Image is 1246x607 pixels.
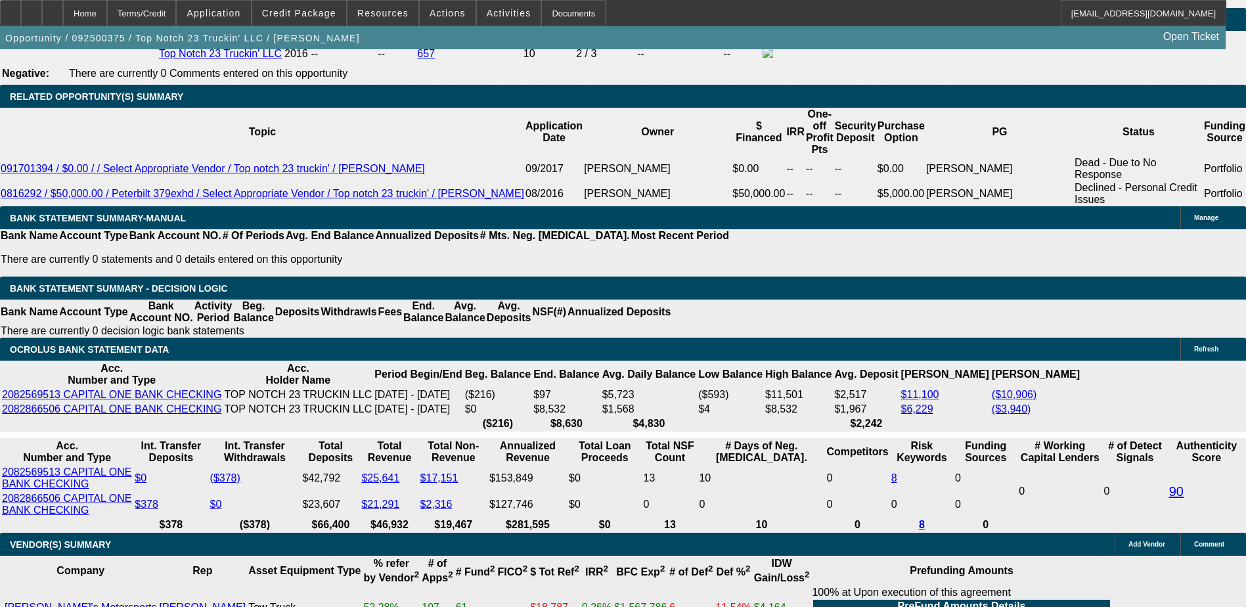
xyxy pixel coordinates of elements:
[1203,156,1246,181] td: Portfolio
[1158,26,1224,48] a: Open Ticket
[698,466,824,491] td: 10
[223,362,372,387] th: Acc. Holder Name
[1,188,524,199] a: 0816292 / $50,000.00 / Peterbilt 379exhd / Select Appropriate Vendor / Top notch 23 truckin' / [P...
[636,47,721,61] td: --
[1074,156,1203,181] td: Dead - Due to No Response
[765,388,832,401] td: $11,501
[464,417,531,430] th: ($216)
[378,300,403,325] th: Fees
[992,389,1037,400] a: ($10,906)
[991,362,1080,387] th: [PERSON_NAME]
[1103,466,1167,517] td: 0
[642,439,697,464] th: Sum of the Total NSF Count and Total Overdraft Fee Count from Ocrolus
[489,518,567,531] th: $281,595
[954,466,1017,491] td: 0
[1203,181,1246,206] td: Portfolio
[523,48,573,60] div: 10
[925,156,1074,181] td: [PERSON_NAME]
[616,566,665,577] b: BFC Exp
[210,472,240,483] a: ($378)
[805,570,809,579] sup: 2
[10,539,111,550] span: VENDOR(S) SUMMARY
[698,492,824,517] td: 0
[642,466,697,491] td: 13
[805,156,834,181] td: --
[834,362,899,387] th: Avg. Deposit
[763,47,773,58] img: facebook-icon.png
[420,439,487,464] th: Total Non-Revenue
[2,493,131,516] a: 2082866506 CAPITAL ONE BANK CHECKING
[1,439,133,464] th: Acc. Number and Type
[805,108,834,156] th: One-off Profit Pts
[826,492,889,517] td: 0
[420,472,458,483] a: $17,151
[464,403,531,416] td: $0
[910,565,1013,576] b: Prefunding Amounts
[877,181,925,206] td: $5,000.00
[745,564,750,573] sup: 2
[723,47,761,61] td: --
[420,499,453,510] a: $2,316
[222,229,285,242] th: # Of Periods
[525,181,583,206] td: 08/2016
[925,181,1074,206] td: [PERSON_NAME]
[525,156,583,181] td: 09/2017
[954,439,1017,464] th: Funding Sources
[834,388,899,401] td: $2,517
[826,518,889,531] th: 0
[568,466,642,491] td: $0
[489,499,566,510] div: $127,746
[320,300,377,325] th: Withdrawls
[489,439,567,464] th: Annualized Revenue
[374,362,462,387] th: Period Begin/End
[1074,108,1203,156] th: Status
[444,300,485,325] th: Avg. Balance
[786,181,805,206] td: --
[361,499,399,510] a: $21,291
[301,439,359,464] th: Total Deposits
[602,362,697,387] th: Avg. Daily Balance
[58,300,129,325] th: Account Type
[357,8,409,18] span: Resources
[1018,439,1101,464] th: # Working Capital Lenders
[210,439,301,464] th: Int. Transfer Withdrawals
[891,439,953,464] th: Risk Keywords
[583,156,732,181] td: [PERSON_NAME]
[361,439,418,464] th: Total Revenue
[192,565,212,576] b: Rep
[490,564,495,573] sup: 2
[135,499,158,510] a: $378
[10,344,169,355] span: OCROLUS BANK STATEMENT DATA
[210,499,222,510] a: $0
[374,388,462,401] td: [DATE] - [DATE]
[223,403,372,416] td: TOP NOTCH 23 TRUCKIN LLC
[477,1,541,26] button: Activities
[954,492,1017,517] td: 0
[134,439,208,464] th: Int. Transfer Deposits
[1019,485,1025,497] span: 0
[487,8,531,18] span: Activities
[10,283,228,294] span: Bank Statement Summary - Decision Logic
[568,492,642,517] td: $0
[422,558,453,583] b: # of Apps
[58,229,129,242] th: Account Type
[56,565,104,576] b: Company
[194,300,233,325] th: Activity Period
[583,181,732,206] td: [PERSON_NAME]
[533,403,600,416] td: $8,532
[1128,541,1165,548] span: Add Vendor
[786,108,805,156] th: IRR
[417,48,435,59] a: 657
[361,472,399,483] a: $25,641
[129,300,194,325] th: Bank Account NO.
[301,518,359,531] th: $66,400
[568,518,642,531] th: $0
[233,300,274,325] th: Beg. Balance
[464,362,531,387] th: Beg. Balance
[414,570,419,579] sup: 2
[826,439,889,464] th: Competitors
[530,566,579,577] b: $ Tot Ref
[834,403,899,416] td: $1,967
[732,181,786,206] td: $50,000.00
[660,564,665,573] sup: 2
